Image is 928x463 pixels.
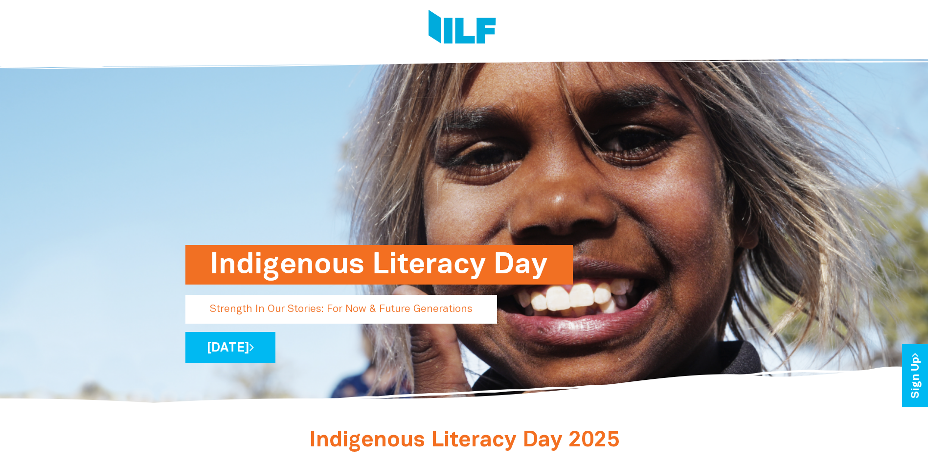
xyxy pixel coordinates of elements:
[210,245,548,285] h1: Indigenous Literacy Day
[429,10,496,46] img: Logo
[185,332,275,363] a: [DATE]
[185,295,497,324] p: Strength In Our Stories: For Now & Future Generations
[309,431,619,451] span: Indigenous Literacy Day 2025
